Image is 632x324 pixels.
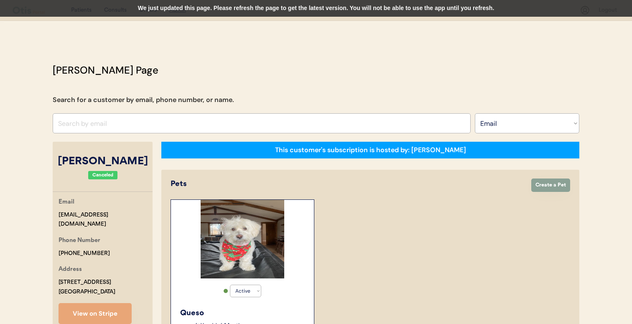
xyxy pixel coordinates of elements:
[59,265,82,275] div: Address
[171,179,523,190] div: Pets
[59,249,110,258] div: [PHONE_NUMBER]
[180,308,306,319] div: Queso
[59,210,153,230] div: [EMAIL_ADDRESS][DOMAIN_NAME]
[531,179,570,192] button: Create a Pet
[59,278,115,297] div: [STREET_ADDRESS] [GEOGRAPHIC_DATA]
[53,63,158,78] div: [PERSON_NAME] Page
[53,95,234,105] div: Search for a customer by email, phone number, or name.
[59,236,100,246] div: Phone Number
[201,200,284,278] img: Screenshot%202024-12-23%20at%2012.42.00%E2%80%AFPM.png
[53,154,153,170] div: [PERSON_NAME]
[59,197,74,208] div: Email
[59,303,132,324] button: View on Stripe
[53,113,471,133] input: Search by email
[275,145,466,155] div: This customer's subscription is hosted by: [PERSON_NAME]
